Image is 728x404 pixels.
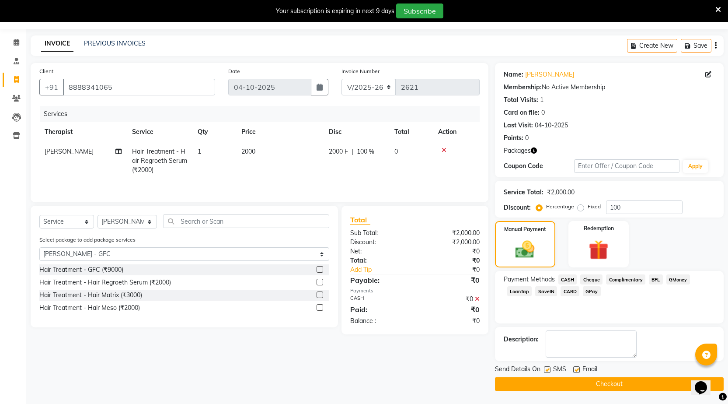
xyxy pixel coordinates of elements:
a: [PERSON_NAME] [525,70,574,79]
label: Select package to add package services [39,236,136,244]
div: Hair Treatment - GFC (₹9000) [39,265,123,274]
iframe: chat widget [691,369,719,395]
th: Service [127,122,192,142]
th: Therapist [39,122,127,142]
div: Services [40,106,486,122]
span: 1 [198,148,201,155]
span: Total [350,215,370,225]
th: Price [236,122,324,142]
div: Hair Treatment - Hair Meso (₹2000) [39,303,140,313]
input: Search by Name/Mobile/Email/Code [63,79,215,95]
span: Email [582,365,597,376]
div: CASH [344,295,415,304]
div: Hair Treatment - Hair Regroeth Serum (₹2000) [39,278,171,287]
div: Paid: [344,304,415,315]
div: Discount: [504,203,531,212]
div: Card on file: [504,108,540,117]
div: Discount: [344,238,415,247]
span: Payment Methods [504,275,555,284]
div: ₹2,000.00 [547,188,575,197]
div: Points: [504,133,523,143]
span: SMS [553,365,566,376]
div: 1 [540,95,543,105]
th: Action [433,122,480,142]
label: Manual Payment [504,225,546,233]
a: Add Tip [344,265,427,274]
div: Total Visits: [504,95,538,105]
button: Checkout [495,377,724,391]
span: CASH [558,274,577,285]
img: _gift.svg [582,238,615,262]
span: CARD [561,286,579,296]
label: Redemption [584,225,614,232]
div: ₹0 [415,295,486,304]
div: Last Visit: [504,121,533,130]
span: [PERSON_NAME] [45,148,94,155]
th: Disc [324,122,389,142]
div: ₹0 [415,316,486,326]
label: Client [39,67,53,75]
button: Create New [627,39,677,53]
span: Cheque [580,274,603,285]
div: Payments [350,287,480,295]
div: 0 [525,133,529,143]
div: Net: [344,247,415,256]
input: Search or Scan [164,214,329,228]
div: ₹0 [427,265,486,274]
div: Your subscription is expiring in next 9 days [276,7,394,16]
div: 0 [541,108,545,117]
div: Payable: [344,275,415,285]
div: Coupon Code [504,162,574,171]
img: _cash.svg [509,239,540,260]
span: Complimentary [606,274,645,285]
div: ₹0 [415,275,486,285]
th: Qty [192,122,236,142]
span: Packages [504,146,531,155]
a: PREVIOUS INVOICES [84,39,146,47]
span: GMoney [666,274,690,285]
label: Fixed [588,203,601,211]
button: Save [681,39,711,53]
div: No Active Membership [504,83,715,92]
span: Send Details On [495,365,540,376]
span: SaveIN [535,286,557,296]
span: Hair Treatment - Hair Regroeth Serum (₹2000) [132,148,187,174]
span: LoanTap [507,286,532,296]
span: 2000 [241,148,255,155]
span: 2000 F [329,147,348,156]
span: 0 [394,148,398,155]
div: ₹2,000.00 [415,238,486,247]
span: 100 % [357,147,374,156]
label: Percentage [546,203,574,211]
div: Hair Treatment - Hair Matrix (₹3000) [39,291,142,300]
div: Description: [504,335,539,344]
span: BFL [649,274,663,285]
button: Apply [683,160,708,173]
div: Membership: [504,83,542,92]
div: ₹2,000.00 [415,228,486,238]
button: +91 [39,79,64,95]
div: Sub Total: [344,228,415,238]
label: Invoice Number [341,67,380,75]
th: Total [389,122,433,142]
a: INVOICE [41,36,73,52]
span: GPay [583,286,601,296]
div: ₹0 [415,247,486,256]
div: Total: [344,256,415,265]
span: | [352,147,353,156]
label: Date [228,67,240,75]
div: Name: [504,70,523,79]
input: Enter Offer / Coupon Code [574,159,680,173]
div: ₹0 [415,304,486,315]
div: Balance : [344,316,415,326]
button: Subscribe [396,4,443,18]
div: Service Total: [504,188,543,197]
div: 04-10-2025 [535,121,568,130]
div: ₹0 [415,256,486,265]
